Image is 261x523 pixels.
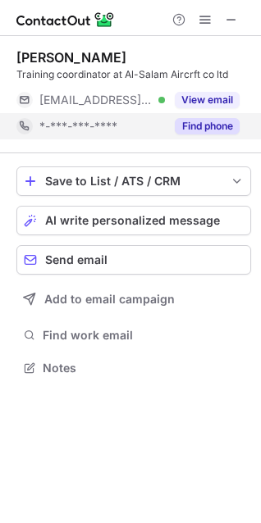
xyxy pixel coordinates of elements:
[16,324,251,347] button: Find work email
[175,118,240,134] button: Reveal Button
[16,166,251,196] button: save-profile-one-click
[45,253,108,266] span: Send email
[16,357,251,380] button: Notes
[16,49,126,66] div: [PERSON_NAME]
[39,93,153,107] span: [EMAIL_ADDRESS][DOMAIN_NAME]
[44,293,175,306] span: Add to email campaign
[45,175,222,188] div: Save to List / ATS / CRM
[16,67,251,82] div: Training coordinator at Al-Salam Aircrft co ltd
[43,328,245,343] span: Find work email
[16,10,115,30] img: ContactOut v5.3.10
[16,245,251,275] button: Send email
[43,361,245,375] span: Notes
[175,92,240,108] button: Reveal Button
[16,284,251,314] button: Add to email campaign
[45,214,220,227] span: AI write personalized message
[16,206,251,235] button: AI write personalized message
